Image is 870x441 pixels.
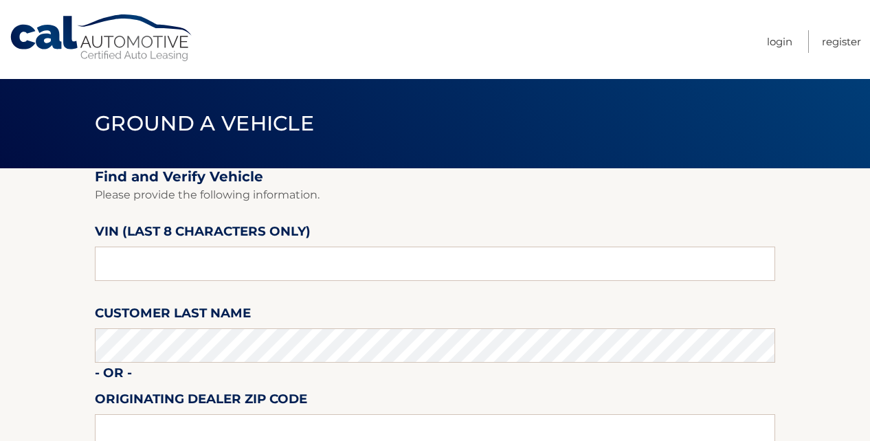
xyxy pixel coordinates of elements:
label: Customer Last Name [95,303,251,328]
h2: Find and Verify Vehicle [95,168,775,185]
span: Ground a Vehicle [95,111,314,136]
p: Please provide the following information. [95,185,775,205]
label: VIN (last 8 characters only) [95,221,311,247]
a: Login [767,30,792,53]
label: Originating Dealer Zip Code [95,389,307,414]
a: Cal Automotive [9,14,194,63]
a: Register [822,30,861,53]
label: - or - [95,363,132,388]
